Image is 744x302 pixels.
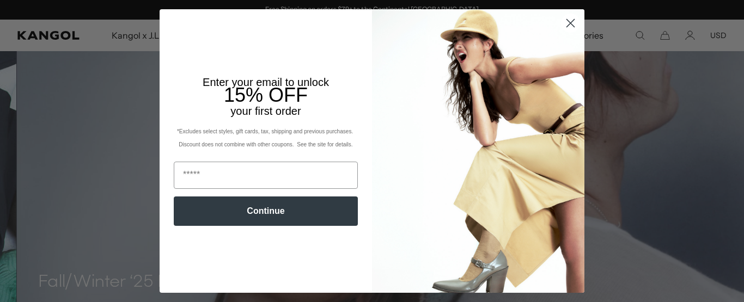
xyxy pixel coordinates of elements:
button: Continue [174,196,358,226]
span: Enter your email to unlock [203,76,329,88]
button: Close dialog [561,14,580,33]
img: 93be19ad-e773-4382-80b9-c9d740c9197f.jpeg [372,9,584,292]
span: *Excludes select styles, gift cards, tax, shipping and previous purchases. Discount does not comb... [177,128,355,147]
span: 15% OFF [224,84,308,106]
span: your first order [230,105,301,117]
input: Email [174,162,358,189]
